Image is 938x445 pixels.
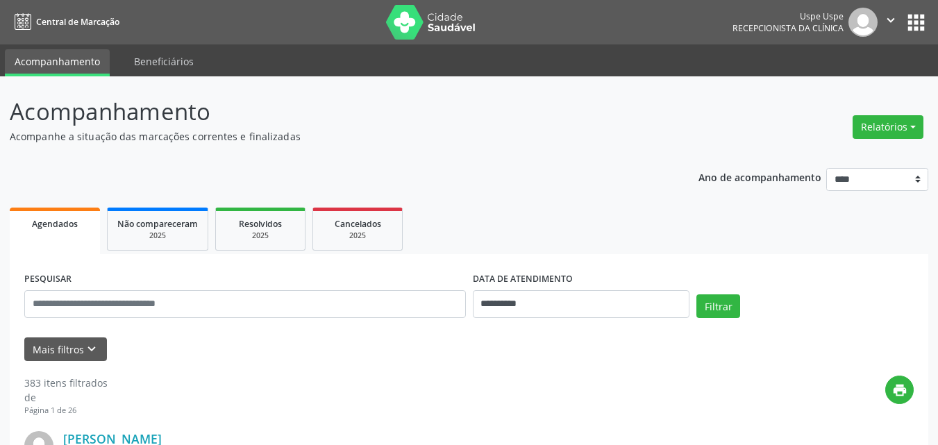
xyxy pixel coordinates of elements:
[878,8,904,37] button: 
[335,218,381,230] span: Cancelados
[10,129,653,144] p: Acompanhe a situação das marcações correntes e finalizadas
[698,168,821,185] p: Ano de acompanhamento
[848,8,878,37] img: img
[696,294,740,318] button: Filtrar
[885,376,914,404] button: print
[24,269,72,290] label: PESQUISAR
[36,16,119,28] span: Central de Marcação
[892,383,907,398] i: print
[323,230,392,241] div: 2025
[117,218,198,230] span: Não compareceram
[904,10,928,35] button: apps
[10,10,119,33] a: Central de Marcação
[24,337,107,362] button: Mais filtroskeyboard_arrow_down
[84,342,99,357] i: keyboard_arrow_down
[239,218,282,230] span: Resolvidos
[883,12,898,28] i: 
[226,230,295,241] div: 2025
[732,22,844,34] span: Recepcionista da clínica
[473,269,573,290] label: DATA DE ATENDIMENTO
[117,230,198,241] div: 2025
[853,115,923,139] button: Relatórios
[10,94,653,129] p: Acompanhamento
[32,218,78,230] span: Agendados
[24,390,108,405] div: de
[732,10,844,22] div: Uspe Uspe
[24,376,108,390] div: 383 itens filtrados
[24,405,108,417] div: Página 1 de 26
[5,49,110,76] a: Acompanhamento
[124,49,203,74] a: Beneficiários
